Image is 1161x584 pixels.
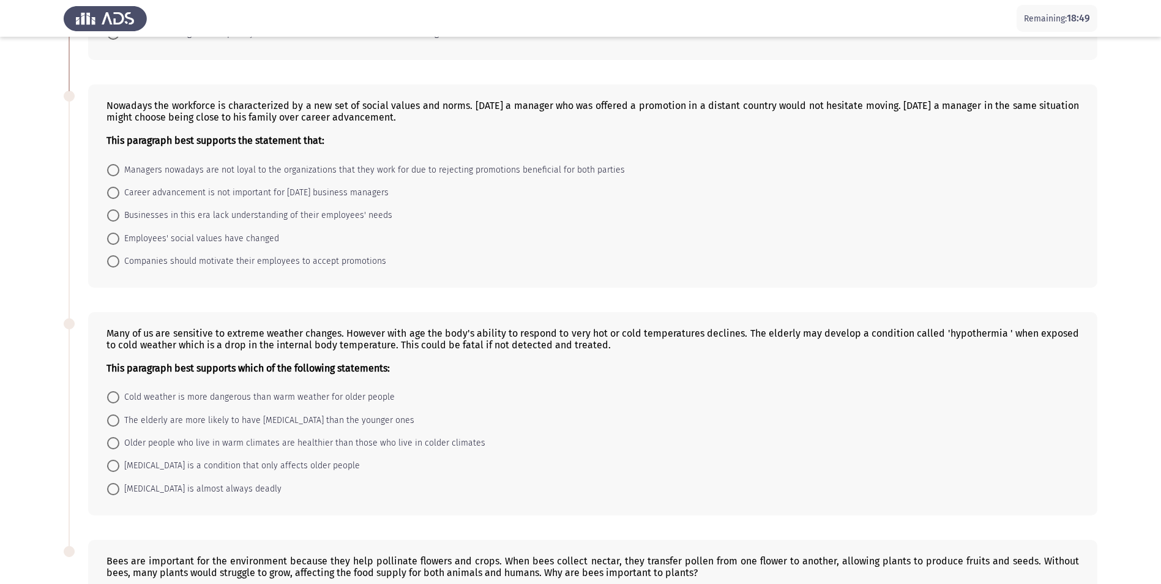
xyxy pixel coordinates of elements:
span: Employees' social values have changed [119,231,279,246]
span: Cold weather is more dangerous than warm weather for older people [119,390,395,405]
span: Companies should motivate their employees to accept promotions [119,254,386,269]
span: Managers nowadays are not loyal to the organizations that they work for due to rejecting promotio... [119,163,625,178]
span: 18:49 [1067,12,1090,24]
div: Many of us are sensitive to extreme weather changes. However with age the body's ability to respo... [106,328,1079,374]
span: [MEDICAL_DATA] is a condition that only affects older people [119,459,360,473]
span: Career advancement is not important for [DATE] business managers [119,185,389,200]
span: Businesses in this era lack understanding of their employees' needs [119,208,392,223]
div: Nowadays the workforce is characterized by a new set of social values and norms. [DATE] a manager... [106,100,1079,146]
div: Bees are important for the environment because they help pollinate flowers and crops. When bees c... [106,555,1079,578]
span: The elderly are more likely to have [MEDICAL_DATA] than the younger ones [119,413,414,428]
p: Remaining: [1024,11,1090,26]
span: Older people who live in warm climates are healthier than those who live in colder climates [119,436,485,451]
img: Assess Talent Management logo [64,1,147,36]
b: This paragraph best supports the statement that: [106,135,324,146]
span: [MEDICAL_DATA] is almost always deadly [119,482,282,496]
b: This paragraph best supports which of the following statements: [106,362,390,374]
